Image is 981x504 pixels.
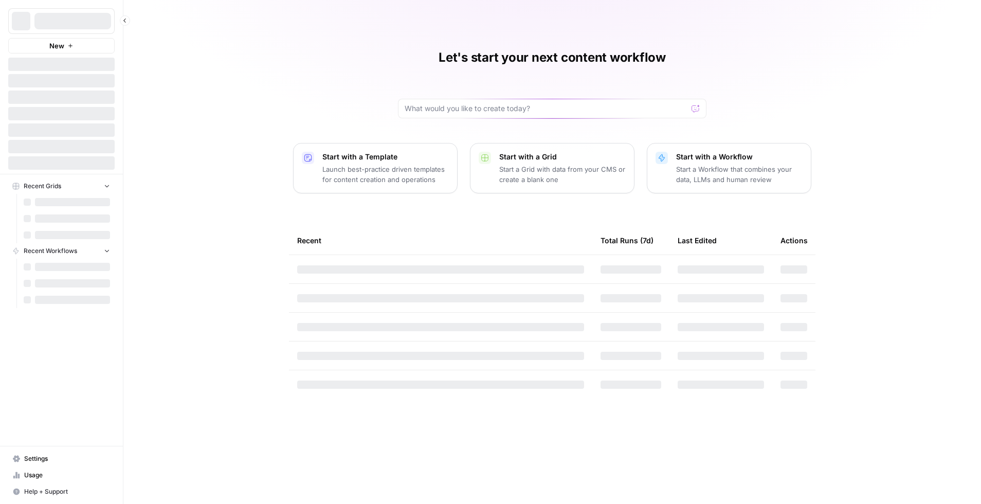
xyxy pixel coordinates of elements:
h1: Let's start your next content workflow [439,49,666,66]
div: Total Runs (7d) [601,226,653,255]
span: Usage [24,471,110,480]
div: Actions [780,226,808,255]
p: Start a Workflow that combines your data, LLMs and human review [676,164,803,185]
button: Help + Support [8,483,115,500]
input: What would you like to create today? [405,103,687,114]
div: Recent [297,226,584,255]
p: Start with a Workflow [676,152,803,162]
p: Start with a Grid [499,152,626,162]
a: Usage [8,467,115,483]
span: Help + Support [24,487,110,496]
span: Recent Workflows [24,246,77,256]
button: Recent Workflows [8,243,115,259]
p: Start a Grid with data from your CMS or create a blank one [499,164,626,185]
button: Recent Grids [8,178,115,194]
p: Start with a Template [322,152,449,162]
span: Settings [24,454,110,463]
span: Recent Grids [24,182,61,191]
button: Start with a WorkflowStart a Workflow that combines your data, LLMs and human review [647,143,811,193]
button: Start with a GridStart a Grid with data from your CMS or create a blank one [470,143,634,193]
button: Start with a TemplateLaunch best-practice driven templates for content creation and operations [293,143,458,193]
span: New [49,41,64,51]
button: New [8,38,115,53]
a: Settings [8,451,115,467]
p: Launch best-practice driven templates for content creation and operations [322,164,449,185]
div: Last Edited [678,226,717,255]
